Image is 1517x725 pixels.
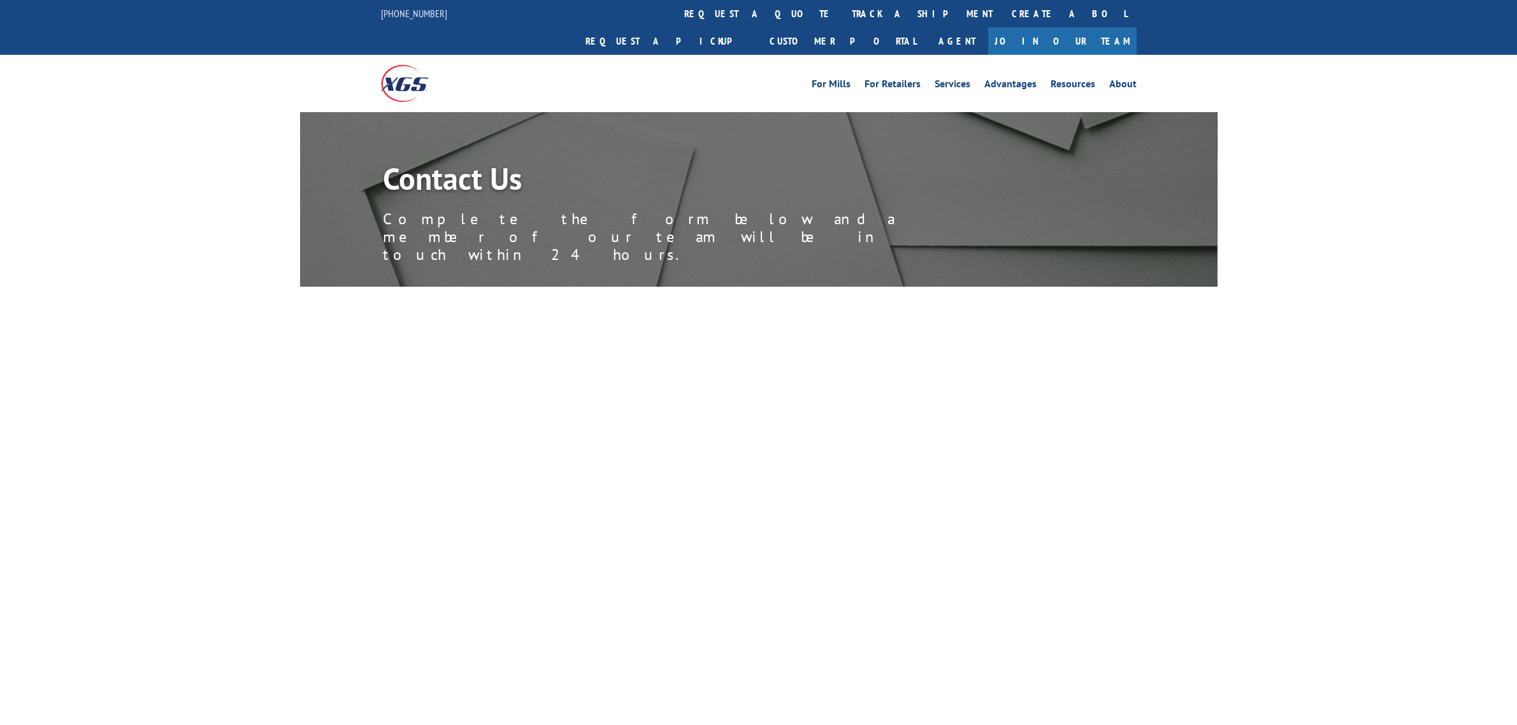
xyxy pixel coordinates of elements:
[1109,79,1137,93] a: About
[576,27,760,55] a: Request a pickup
[383,163,956,200] h1: Contact Us
[926,27,988,55] a: Agent
[984,79,1037,93] a: Advantages
[381,7,447,20] a: [PHONE_NUMBER]
[935,79,970,93] a: Services
[988,27,1137,55] a: Join Our Team
[760,27,926,55] a: Customer Portal
[383,210,956,264] p: Complete the form below and a member of our team will be in touch within 24 hours.
[812,79,851,93] a: For Mills
[865,79,921,93] a: For Retailers
[1051,79,1095,93] a: Resources
[312,328,1218,708] iframe: Form 0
